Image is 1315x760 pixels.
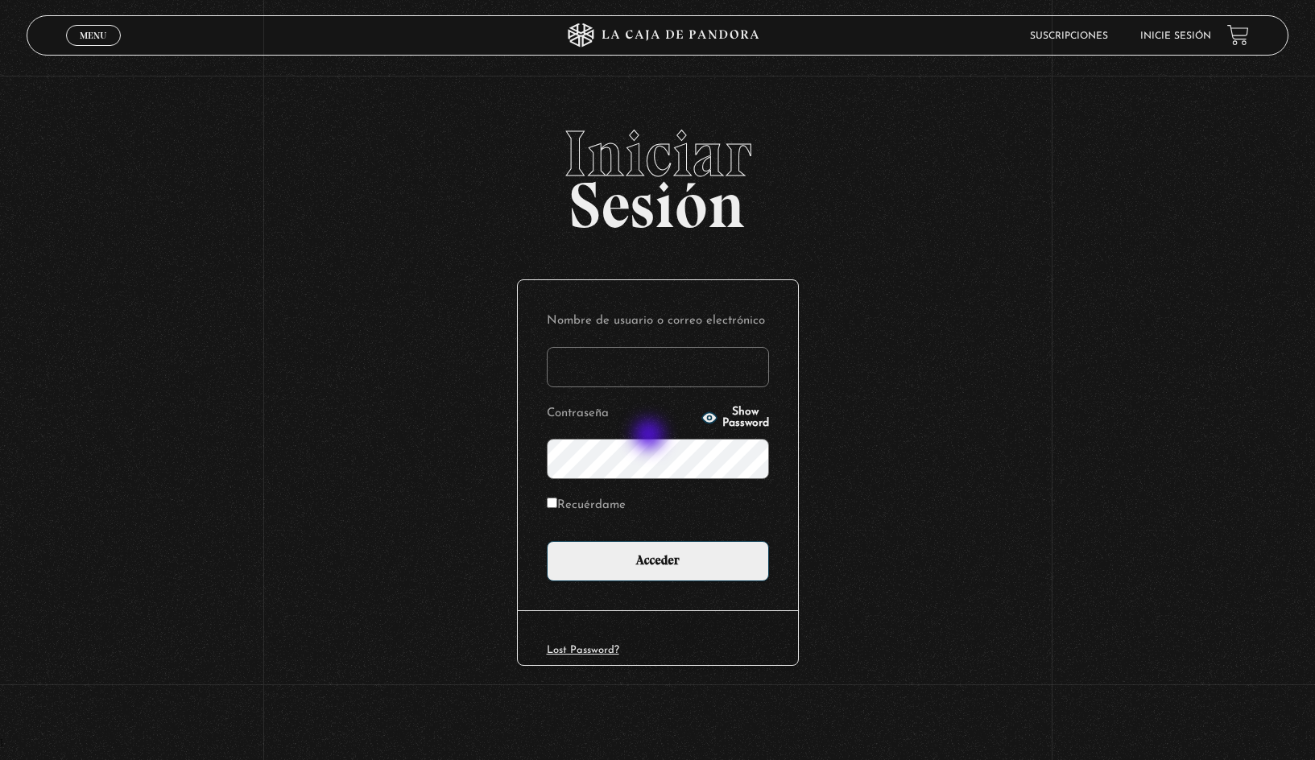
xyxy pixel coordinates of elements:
a: Lost Password? [547,645,619,655]
h2: Sesión [27,122,1289,225]
input: Recuérdame [547,498,557,508]
label: Recuérdame [547,494,626,518]
input: Acceder [547,541,769,581]
a: Inicie sesión [1140,31,1211,41]
span: Show Password [722,407,769,429]
a: View your shopping cart [1227,24,1249,46]
a: Suscripciones [1030,31,1108,41]
span: Cerrar [74,44,112,56]
label: Nombre de usuario o correo electrónico [547,309,769,334]
button: Show Password [701,407,769,429]
span: Menu [80,31,106,40]
span: Iniciar [27,122,1289,186]
label: Contraseña [547,402,697,427]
